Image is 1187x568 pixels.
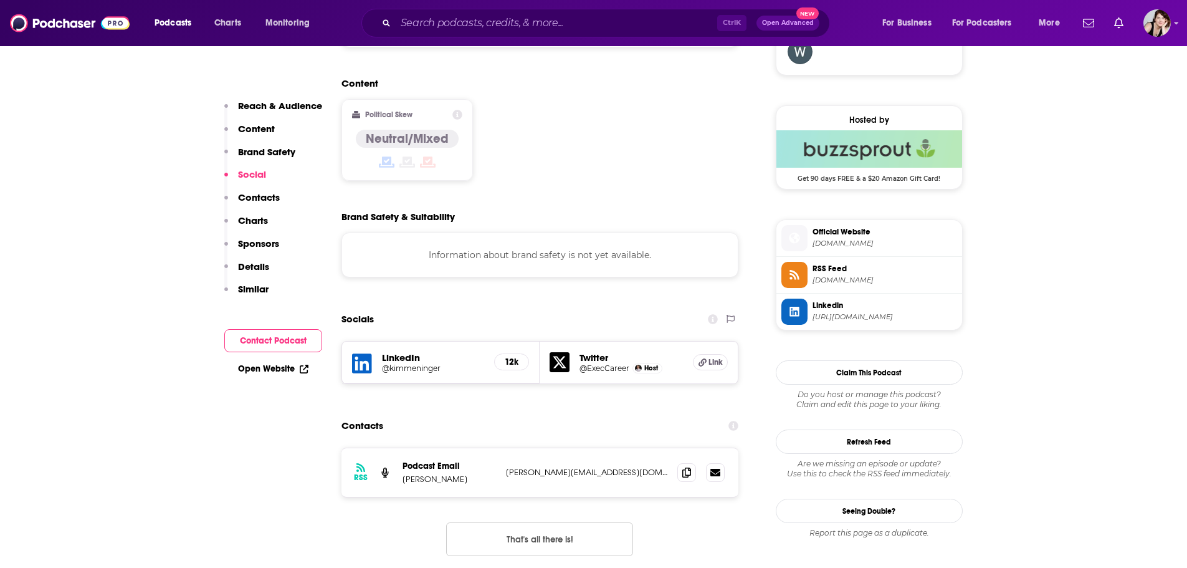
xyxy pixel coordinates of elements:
[224,261,269,284] button: Details
[341,307,374,331] h2: Socials
[776,130,962,168] img: Buzzsprout Deal: Get 90 days FREE & a $20 Amazon Gift Card!
[224,191,280,214] button: Contacts
[781,299,957,325] a: Linkedin[URL][DOMAIN_NAME]
[224,238,279,261] button: Sponsors
[224,100,322,123] button: Reach & Audience
[776,528,963,538] div: Report this page as a duplicate.
[813,263,957,274] span: RSS Feed
[396,13,717,33] input: Search podcasts, credits, & more...
[382,352,485,363] h5: LinkedIn
[1143,9,1171,37] img: User Profile
[505,357,518,367] h5: 12k
[373,9,842,37] div: Search podcasts, credits, & more...
[214,14,241,32] span: Charts
[382,363,485,373] a: @kimmeninger
[238,146,295,158] p: Brand Safety
[238,261,269,272] p: Details
[341,211,455,223] h2: Brand Safety & Suitability
[813,276,957,285] span: feeds.buzzsprout.com
[238,100,322,112] p: Reach & Audience
[776,360,963,385] button: Claim This Podcast
[756,16,819,31] button: Open AdvancedNew
[813,312,957,322] span: https://www.linkedin.com/in/kimmeninger
[146,13,207,33] button: open menu
[341,414,383,438] h2: Contacts
[644,364,658,372] span: Host
[238,214,268,226] p: Charts
[776,130,962,181] a: Buzzsprout Deal: Get 90 days FREE & a $20 Amazon Gift Card!
[155,14,191,32] span: Podcasts
[635,365,642,372] img: Kim Meninger
[238,191,280,203] p: Contacts
[776,115,962,125] div: Hosted by
[776,390,963,400] span: Do you host or manage this podcast?
[365,110,412,119] h2: Political Skew
[238,238,279,249] p: Sponsors
[1039,14,1060,32] span: More
[882,14,932,32] span: For Business
[224,146,295,169] button: Brand Safety
[813,239,957,248] span: yourcareersuccess.com
[579,352,683,363] h5: Twitter
[952,14,1012,32] span: For Podcasters
[354,473,368,483] h3: RSS
[403,474,496,484] p: [PERSON_NAME]
[708,357,723,367] span: Link
[693,354,728,370] a: Link
[238,168,266,180] p: Social
[224,283,269,306] button: Similar
[224,214,268,238] button: Charts
[366,131,449,147] h4: Neutral/Mixed
[238,123,275,135] p: Content
[579,363,629,373] a: @ExecCareer
[874,13,947,33] button: open menu
[1109,12,1128,34] a: Show notifications dropdown
[813,300,957,311] span: Linkedin
[265,14,310,32] span: Monitoring
[446,522,633,556] button: Nothing here.
[224,168,266,191] button: Social
[776,430,963,454] button: Refresh Feed
[1078,12,1099,34] a: Show notifications dropdown
[257,13,326,33] button: open menu
[781,225,957,251] a: Official Website[DOMAIN_NAME]
[813,226,957,238] span: Official Website
[224,329,322,352] button: Contact Podcast
[776,168,962,183] span: Get 90 days FREE & a $20 Amazon Gift Card!
[506,467,668,478] p: [PERSON_NAME][EMAIL_ADDRESS][DOMAIN_NAME]
[788,39,813,64] img: weedloversusa
[341,233,739,277] div: Information about brand safety is not yet available.
[1030,13,1075,33] button: open menu
[796,7,819,19] span: New
[1143,9,1171,37] button: Show profile menu
[1143,9,1171,37] span: Logged in as tracy29121
[238,283,269,295] p: Similar
[238,363,308,374] a: Open Website
[341,77,729,89] h2: Content
[944,13,1030,33] button: open menu
[762,20,814,26] span: Open Advanced
[776,459,963,479] div: Are we missing an episode or update? Use this to check the RSS feed immediately.
[781,262,957,288] a: RSS Feed[DOMAIN_NAME]
[776,390,963,410] div: Claim and edit this page to your liking.
[206,13,249,33] a: Charts
[717,15,746,31] span: Ctrl K
[403,461,496,471] p: Podcast Email
[10,11,130,35] img: Podchaser - Follow, Share and Rate Podcasts
[776,499,963,523] a: Seeing Double?
[224,123,275,146] button: Content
